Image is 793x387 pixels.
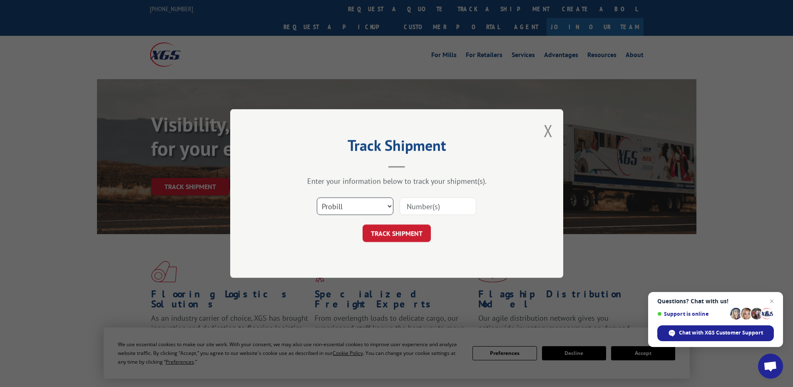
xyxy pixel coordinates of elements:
[400,197,476,215] input: Number(s)
[272,140,522,155] h2: Track Shipment
[657,298,774,305] span: Questions? Chat with us!
[544,120,553,142] button: Close modal
[272,176,522,186] div: Enter your information below to track your shipment(s).
[767,296,777,306] span: Close chat
[363,225,431,242] button: TRACK SHIPMENT
[657,311,727,317] span: Support is online
[758,354,783,379] div: Open chat
[679,329,763,337] span: Chat with XGS Customer Support
[657,325,774,341] div: Chat with XGS Customer Support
